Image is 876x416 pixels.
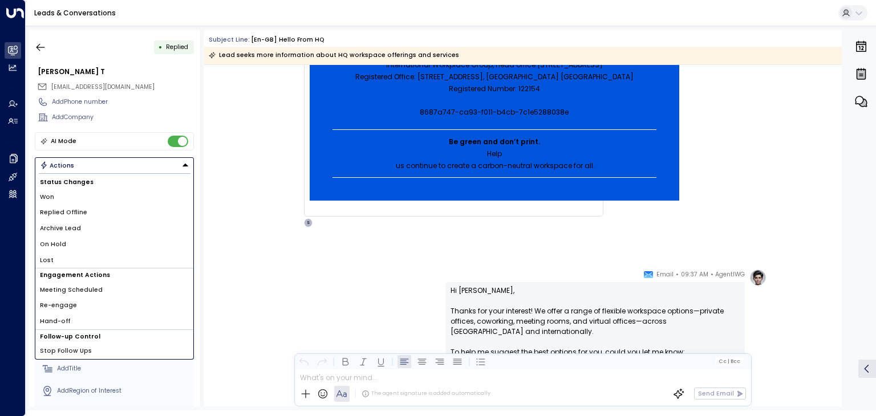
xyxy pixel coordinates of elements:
p: Help us continue to create a carbon-neutral workspace for all. [332,148,656,172]
span: On Hold [40,240,66,249]
span: Stop Follow Ups [40,346,92,356]
span: [EMAIL_ADDRESS][DOMAIN_NAME] [51,83,155,91]
div: AddTitle [57,364,190,373]
span: Won [40,193,54,202]
div: [en-GB] Hello from HQ [251,35,325,44]
div: AddRegion of Interest [57,386,190,395]
span: sugamaanosep17@yahoo.com [51,83,155,92]
div: S [304,218,313,227]
div: The agent signature is added automatically [362,390,490,398]
span: Subject Line: [209,35,250,44]
span: | [727,358,729,364]
span: • [711,269,713,280]
p: 8687a747-ca93-f011-b4cb-7c1e5288038e [332,106,656,118]
div: Actions [40,161,75,169]
div: AI Mode [51,136,76,147]
h1: Follow-up Control [35,330,193,343]
div: AddPhone number [52,97,194,107]
span: Re-engage [40,301,77,310]
div: [PERSON_NAME] T [38,67,194,77]
h1: Status Changes [35,176,193,189]
span: Lost [40,256,54,265]
button: Undo [297,354,311,368]
div: Button group with a nested menu [35,157,194,173]
div: • [159,39,163,55]
button: Redo [315,354,328,368]
div: Lead seeks more information about HQ workspace offerings and services [209,50,459,61]
strong: Be green and don’t print. [449,137,540,146]
span: 09:37 AM [681,269,708,280]
span: Hand-off [40,317,70,326]
p: International Workplace Group, Head office [STREET_ADDRESS] [332,59,656,71]
span: AgentIWG [715,269,745,280]
span: Cc Bcc [719,358,740,364]
p: Registered Office: [STREET_ADDRESS], [GEOGRAPHIC_DATA] [GEOGRAPHIC_DATA] [332,71,656,83]
span: • [676,269,679,280]
h1: Engagement Actions [35,268,193,282]
span: Meeting Scheduled [40,286,103,295]
div: AddCompany [52,113,194,122]
button: Cc|Bcc [715,357,744,365]
img: profile-logo.png [749,269,766,286]
button: Actions [35,157,194,173]
span: Replied [166,43,188,51]
a: Leads & Conversations [34,8,116,18]
span: Archive Lead [40,224,81,233]
span: Email [656,269,674,280]
p: Registered Number: 122154 [332,83,656,95]
span: Replied Offline [40,208,87,217]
